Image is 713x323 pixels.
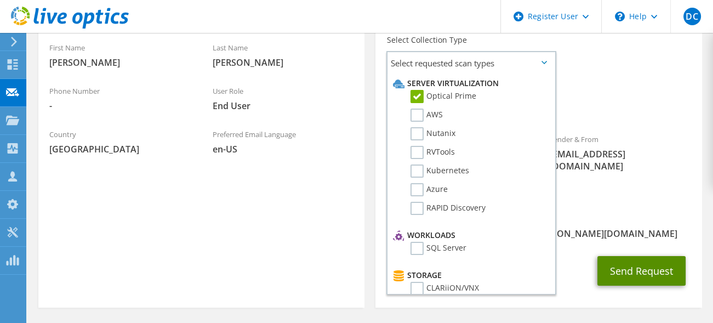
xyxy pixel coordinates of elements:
span: [EMAIL_ADDRESS][DOMAIN_NAME] [550,148,691,172]
label: AWS [410,109,443,122]
div: To [375,128,539,202]
span: [GEOGRAPHIC_DATA] [49,143,191,155]
div: Requested Collections [375,78,701,122]
span: [PERSON_NAME] [213,56,354,69]
div: Preferred Email Language [202,123,365,161]
div: User Role [202,80,365,117]
label: Kubernetes [410,165,469,178]
label: RAPID Discovery [410,202,486,215]
div: CC & Reply To [375,207,701,245]
label: Azure [410,183,448,196]
label: Select Collection Type [386,35,466,46]
label: SQL Server [410,242,466,255]
div: Sender & From [539,128,702,178]
label: CLARiiON/VNX [410,282,479,295]
label: Optical Prime [410,90,476,103]
li: Server Virtualization [390,77,549,90]
button: Send Request [597,256,686,286]
span: Select requested scan types [387,52,554,74]
label: Nutanix [410,127,455,140]
li: Storage [390,269,549,282]
div: Phone Number [38,80,202,117]
span: DC [683,8,701,25]
li: Workloads [390,229,549,242]
div: First Name [38,36,202,74]
span: en-US [213,143,354,155]
span: End User [213,100,354,112]
div: Country [38,123,202,161]
span: - [49,100,191,112]
svg: \n [615,12,625,21]
label: RVTools [410,146,455,159]
div: Last Name [202,36,365,74]
span: [PERSON_NAME] [49,56,191,69]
